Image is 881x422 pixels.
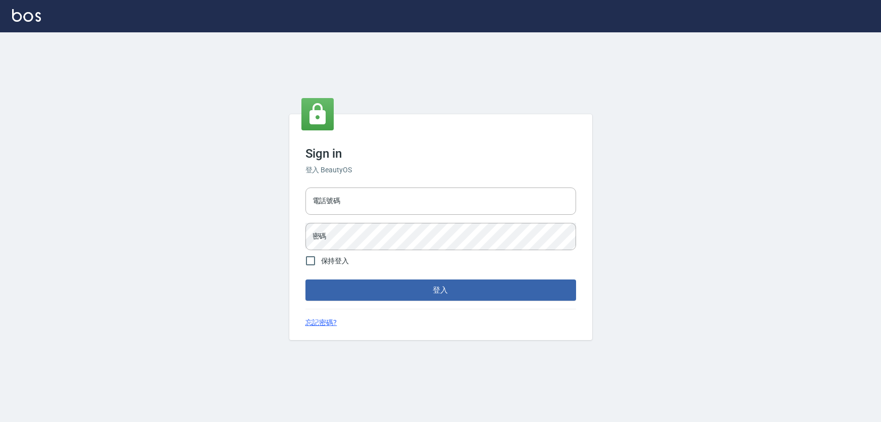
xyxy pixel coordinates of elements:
button: 登入 [305,279,576,301]
span: 保持登入 [321,256,349,266]
h6: 登入 BeautyOS [305,165,576,175]
a: 忘記密碼? [305,317,337,328]
h3: Sign in [305,147,576,161]
img: Logo [12,9,41,22]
